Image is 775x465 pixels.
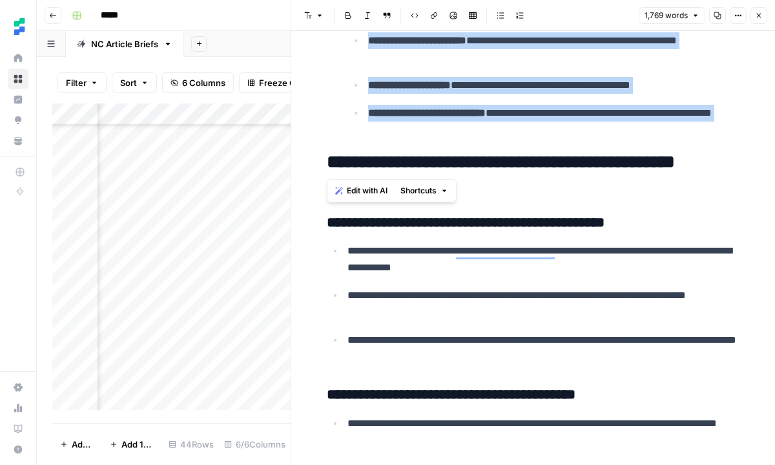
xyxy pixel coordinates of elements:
button: Shortcuts [395,182,453,199]
span: Add 10 Rows [121,438,156,451]
span: Freeze Columns [259,76,325,89]
button: Freeze Columns [239,72,334,93]
a: Usage [8,398,28,418]
button: Add 10 Rows [102,434,163,455]
span: Edit with AI [347,185,387,197]
span: Sort [120,76,137,89]
button: Help + Support [8,439,28,460]
a: Learning Hub [8,418,28,439]
a: Home [8,48,28,69]
a: Insights [8,89,28,110]
button: 6 Columns [162,72,234,93]
span: 6 Columns [182,76,225,89]
a: Your Data [8,131,28,151]
span: Shortcuts [400,185,437,197]
a: NC Article Briefs [66,31,183,57]
button: Sort [112,72,157,93]
a: Browse [8,69,28,89]
span: Add Row [72,438,94,451]
button: Workspace: Ten Speed [8,10,28,43]
button: Filter [57,72,107,93]
span: Filter [66,76,87,89]
div: NC Article Briefs [91,38,158,50]
button: 1,769 words [639,7,705,24]
a: Opportunities [8,110,28,131]
img: Ten Speed Logo [8,15,31,38]
button: Add Row [52,434,102,455]
div: 44 Rows [163,434,219,455]
a: Settings [8,377,28,398]
button: Edit with AI [330,182,393,199]
span: 1,769 words [645,10,688,21]
div: 6/6 Columns [219,434,291,455]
